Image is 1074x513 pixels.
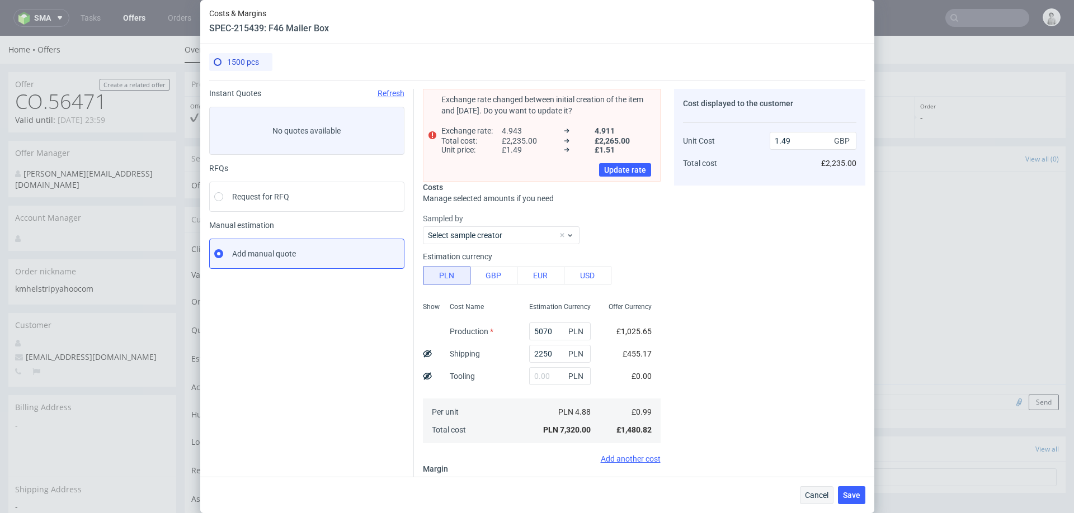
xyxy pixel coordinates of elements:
[529,322,591,340] input: 0.00
[721,111,763,135] a: Automatic (0)
[566,324,588,339] span: PLN
[191,369,359,395] td: Hubspot Deal
[543,425,591,434] span: PLN 7,320.00
[200,89,376,97] span: [DATE] 16:55
[566,346,588,362] span: PLN
[423,302,440,311] span: Show
[800,486,833,504] button: Cancel
[477,178,538,189] a: Preview
[423,252,492,261] label: Estimation currency
[761,77,909,88] p: Due
[388,66,574,74] p: Shipping & Billing Filled
[441,145,497,154] span: Unit price :
[423,183,443,192] span: Costs
[428,231,502,240] label: Select sample creator
[1029,359,1059,374] button: Send
[595,145,651,154] span: £1.51
[378,89,404,98] span: Refresh
[609,302,652,311] span: Offer Currency
[190,77,376,97] p: Send
[770,111,819,135] a: Attachments (0)
[191,230,359,255] td: Valid until
[209,107,404,155] label: No quotes available
[832,133,854,149] span: GBP
[632,407,652,416] span: £0.99
[1035,408,1059,418] a: View all
[616,425,652,434] span: £1,480.82
[599,163,651,177] button: Update rate
[585,77,750,88] p: -
[441,126,497,135] span: Exchange rate :
[406,178,466,189] a: View in [GEOGRAPHIC_DATA]
[15,248,169,259] p: kmhelstripyahoocom
[8,8,37,19] a: Home
[15,384,169,395] span: -
[838,486,865,504] button: Save
[8,105,176,130] div: Offer Manager
[595,136,651,145] span: £2,265.00
[821,159,856,168] span: £2,235.00
[640,117,681,129] span: Comments
[843,491,860,499] span: Save
[432,407,459,416] span: Per unit
[595,126,651,135] span: 4.911
[191,143,516,156] td: Offer sent to Customer
[232,191,289,202] span: Request for RFQ
[15,316,157,326] span: [EMAIL_ADDRESS][DOMAIN_NAME]
[191,340,359,369] td: Account Manager
[805,491,828,499] span: Cancel
[209,164,404,173] div: RFQs
[632,372,652,381] span: £0.00
[227,58,259,66] span: 1500 pcs
[423,267,470,284] button: PLN
[190,66,376,74] p: Offer sent to customer
[8,224,176,248] div: Order nickname
[566,368,588,384] span: PLN
[524,117,607,129] input: Re-send offer to customer
[564,267,611,284] button: USD
[640,359,654,372] img: regular_mini_magick20250217-67-8fwj5m.jpg
[450,349,480,358] label: Shipping
[441,136,497,145] span: Total cost :
[683,159,717,168] span: Total cost
[185,171,616,196] div: Custom Offer Settings
[15,465,169,477] span: -
[185,111,616,136] div: Send to Customer
[558,407,591,416] span: PLN 4.88
[209,9,329,18] span: Costs & Margins
[15,55,169,77] h1: CO.56471
[58,79,105,89] time: [DATE] 23:59
[683,136,715,145] span: Unit Cost
[423,454,661,463] div: Add another cost
[209,22,329,35] header: SPEC-215439: F46 Mailer Box
[191,312,359,340] td: Estimated By
[450,302,484,311] span: Cost Name
[516,143,610,156] td: YES, [DATE][DATE] 16:55
[920,66,1060,74] p: Order
[643,433,1057,450] input: Type to create new task
[8,441,176,466] div: Shipping Address
[423,194,554,203] span: Manage selected amounts if you need
[441,125,651,136] div: 4.943
[209,89,404,98] div: Instant Quotes
[450,372,475,381] label: Tooling
[640,407,661,419] span: Tasks
[683,99,793,108] span: Cost displayed to the customer
[423,476,543,484] span: Choose margin for selected pricing
[15,132,161,154] div: [PERSON_NAME][EMAIL_ADDRESS][DOMAIN_NAME]
[388,77,574,88] p: -
[8,36,176,55] div: Offer
[185,36,1066,61] div: Progress
[689,111,714,135] a: User (0)
[517,267,564,284] button: EUR
[8,170,176,194] div: Account Manager
[761,66,909,74] p: Payment
[502,136,558,145] span: £2,235.00
[441,94,651,116] div: Exchange rate changed between initial creation of the item and [DATE]. Do you want to update it?
[450,327,493,336] label: Production
[232,248,296,259] span: Add manual quote
[529,367,591,385] input: 0.00
[502,145,558,154] span: £1.49
[100,43,169,55] a: Create a related offer
[191,395,359,424] td: Locale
